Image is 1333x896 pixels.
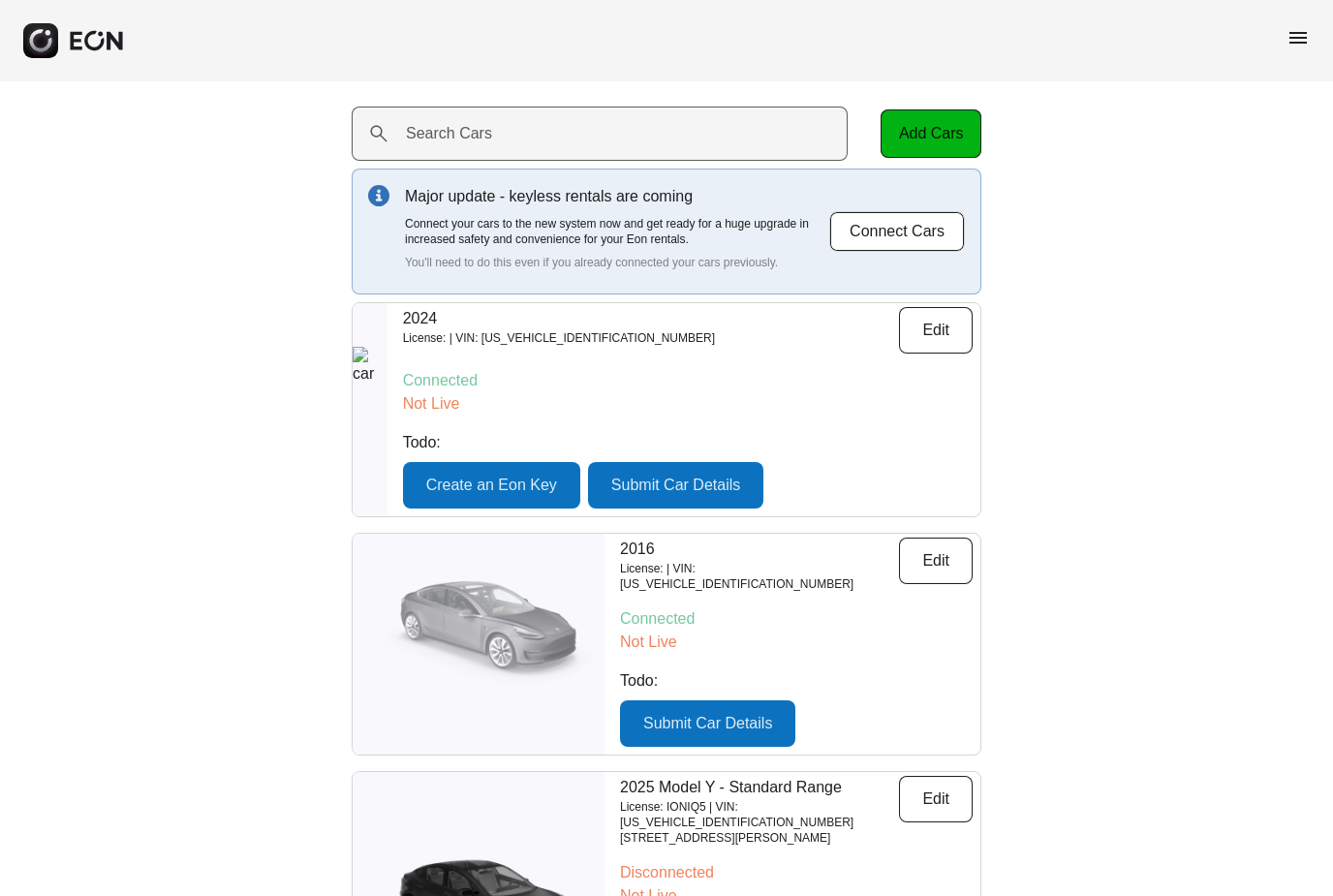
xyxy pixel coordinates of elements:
p: You'll need to do this even if you already connected your cars previously. [405,255,829,270]
label: Search Cars [406,122,492,145]
p: Not Live [403,392,973,416]
button: Submit Car Details [588,462,763,509]
img: info [368,185,389,206]
p: License: IONIQ5 | VIN: [US_VEHICLE_IDENTIFICATION_NUMBER] [620,799,899,830]
p: 2024 [403,307,715,330]
p: 2016 [620,538,899,561]
button: Add Cars [881,109,981,158]
p: License: | VIN: [US_VEHICLE_IDENTIFICATION_NUMBER] [403,330,715,346]
p: Not Live [620,631,973,654]
p: [STREET_ADDRESS][PERSON_NAME] [620,830,899,846]
p: Todo: [620,669,973,693]
img: car [353,347,387,473]
img: car [353,581,604,707]
button: Connect Cars [829,211,965,252]
button: Edit [899,776,973,822]
p: 2025 Model Y - Standard Range [620,776,899,799]
button: Submit Car Details [620,700,795,747]
button: Edit [899,538,973,584]
p: Disconnected [620,861,973,884]
p: Major update - keyless rentals are coming [405,185,829,208]
p: License: | VIN: [US_VEHICLE_IDENTIFICATION_NUMBER] [620,561,899,592]
p: Todo: [403,431,973,454]
span: menu [1286,26,1310,49]
p: Connected [403,369,973,392]
p: Connect your cars to the new system now and get ready for a huge upgrade in increased safety and ... [405,216,829,247]
button: Edit [899,307,973,354]
button: Create an Eon Key [403,462,580,509]
p: Connected [620,607,973,631]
